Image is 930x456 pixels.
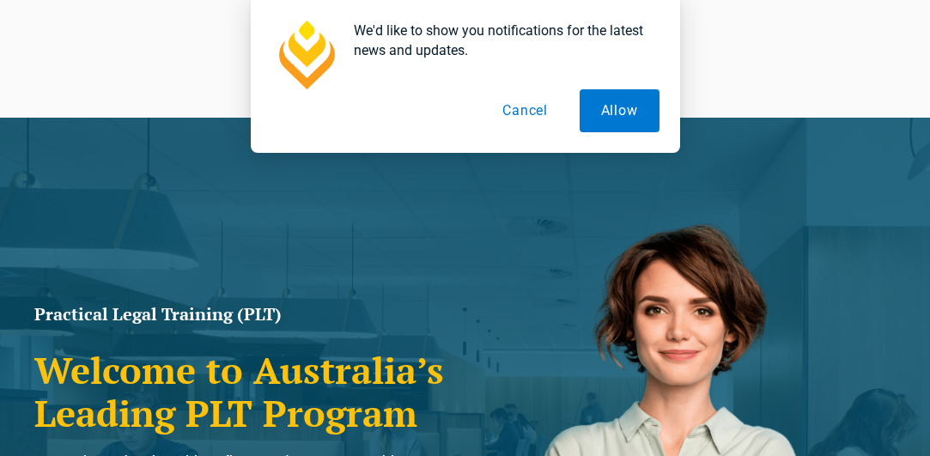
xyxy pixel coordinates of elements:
[481,89,569,132] button: Cancel
[271,21,340,89] img: notification icon
[34,349,457,435] h2: Welcome to Australia’s Leading PLT Program
[580,89,660,132] button: Allow
[34,306,457,323] h1: Practical Legal Training (PLT)
[340,21,660,60] div: We'd like to show you notifications for the latest news and updates.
